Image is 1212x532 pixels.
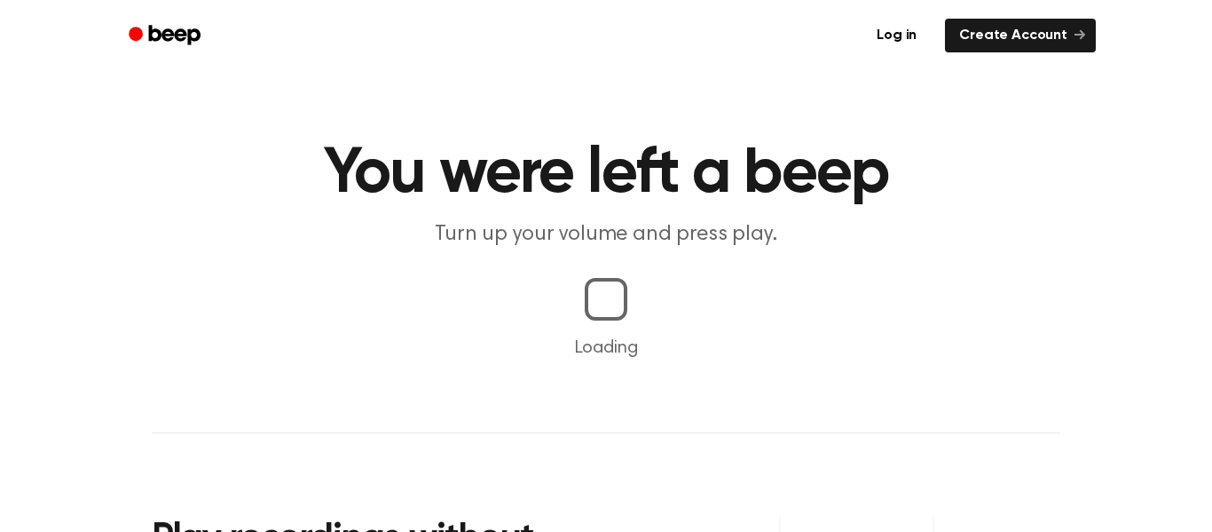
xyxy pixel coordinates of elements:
[116,19,216,53] a: Beep
[265,220,947,250] p: Turn up your volume and press play.
[21,335,1191,361] p: Loading
[152,142,1060,206] h1: You were left a beep
[945,19,1096,52] a: Create Account
[859,15,934,56] a: Log in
